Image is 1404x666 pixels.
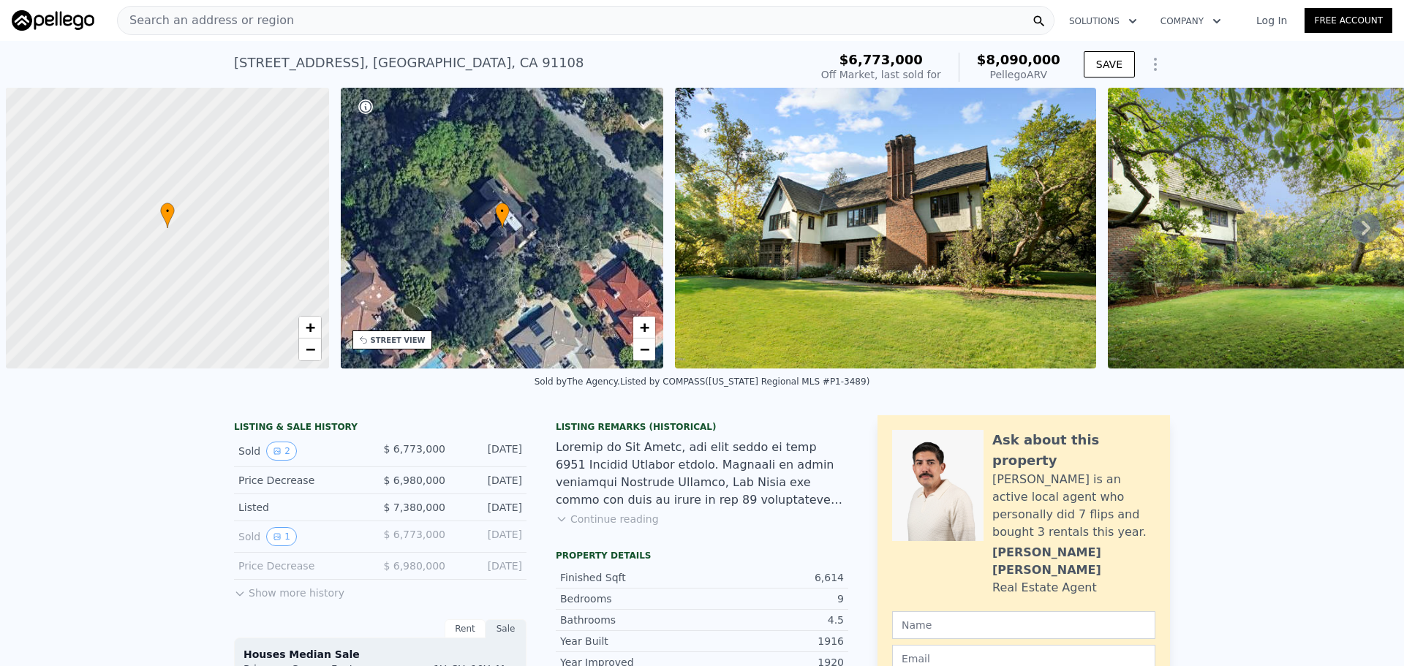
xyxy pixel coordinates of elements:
div: Sold [238,442,369,461]
button: Solutions [1057,8,1149,34]
div: Sold by The Agency . [535,376,620,387]
div: Bedrooms [560,591,702,606]
div: 6,614 [702,570,844,585]
button: Show Options [1141,50,1170,79]
div: Price Decrease [238,473,369,488]
span: − [640,340,649,358]
div: • [495,203,510,228]
button: Show more history [234,580,344,600]
div: [PERSON_NAME] [PERSON_NAME] [992,544,1155,579]
img: Pellego [12,10,94,31]
a: Free Account [1305,8,1392,33]
span: Search an address or region [118,12,294,29]
div: Rent [445,619,486,638]
div: 1916 [702,634,844,648]
span: − [305,340,314,358]
div: 9 [702,591,844,606]
div: Ask about this property [992,430,1155,471]
span: + [305,318,314,336]
div: Property details [556,550,848,561]
span: $ 6,773,000 [383,443,445,455]
div: • [160,203,175,228]
div: [DATE] [457,473,522,488]
span: $6,773,000 [839,52,923,67]
button: View historical data [266,527,297,546]
div: [DATE] [457,500,522,515]
div: Listed by COMPASS ([US_STATE] Regional MLS #P1-3489) [620,376,869,387]
div: [DATE] [457,527,522,546]
span: $ 6,773,000 [383,529,445,540]
div: Bathrooms [560,613,702,627]
span: $ 7,380,000 [383,502,445,513]
span: $ 6,980,000 [383,560,445,572]
span: + [640,318,649,336]
div: Off Market, last sold for [821,67,941,82]
a: Zoom out [633,338,655,360]
div: Listed [238,500,369,515]
span: • [495,205,510,218]
a: Zoom in [633,317,655,338]
div: [DATE] [457,442,522,461]
a: Zoom in [299,317,321,338]
button: View historical data [266,442,297,461]
div: Finished Sqft [560,570,702,585]
div: Houses Median Sale [244,647,517,662]
img: Sale: 163312522 Parcel: 49874140 [675,88,1096,368]
div: [DATE] [457,559,522,573]
div: STREET VIEW [371,335,426,346]
div: Listing Remarks (Historical) [556,421,848,433]
div: Price Decrease [238,559,369,573]
a: Log In [1239,13,1305,28]
div: [STREET_ADDRESS] , [GEOGRAPHIC_DATA] , CA 91108 [234,53,584,73]
div: Sale [486,619,526,638]
div: 4.5 [702,613,844,627]
div: [PERSON_NAME] is an active local agent who personally did 7 flips and bought 3 rentals this year. [992,471,1155,541]
span: • [160,205,175,218]
div: Loremip do Sit Ametc, adi elit seddo ei temp 6951 Incidid Utlabor etdolo. Magnaali en admin venia... [556,439,848,509]
a: Zoom out [299,338,321,360]
div: Pellego ARV [977,67,1060,82]
span: $8,090,000 [977,52,1060,67]
button: Company [1149,8,1233,34]
span: $ 6,980,000 [383,474,445,486]
button: SAVE [1084,51,1135,77]
div: Sold [238,527,369,546]
div: Real Estate Agent [992,579,1097,597]
button: Continue reading [556,512,659,526]
input: Name [892,611,1155,639]
div: LISTING & SALE HISTORY [234,421,526,436]
div: Year Built [560,634,702,648]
